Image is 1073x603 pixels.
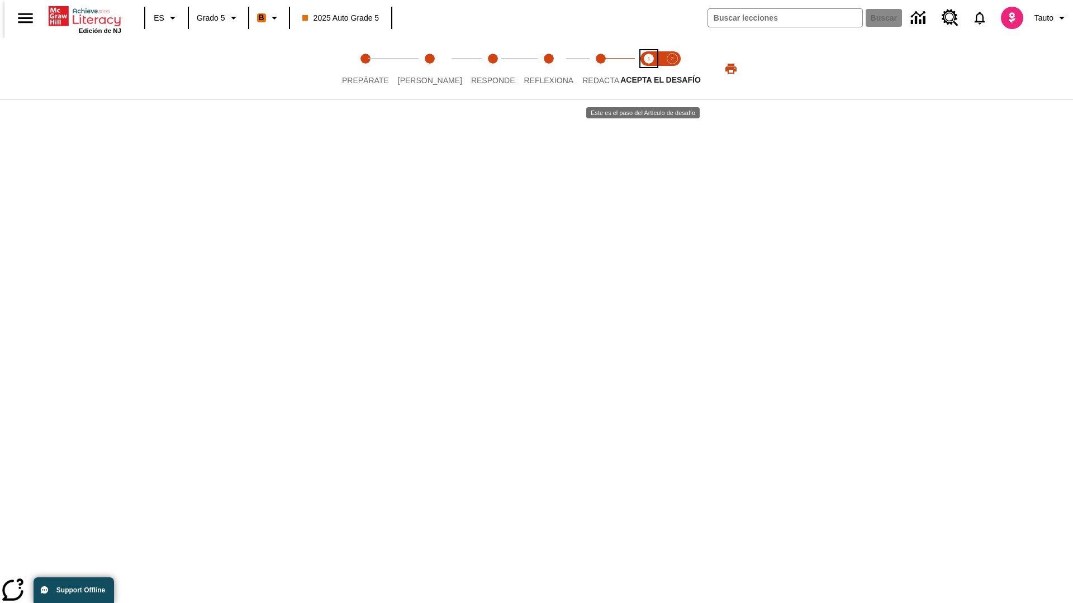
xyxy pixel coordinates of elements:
span: Edición de NJ [79,27,121,34]
img: avatar image [1001,7,1023,29]
div: Este es el paso del Artículo de desafío [586,107,700,118]
a: Centro de recursos, Se abrirá en una pestaña nueva. [935,3,965,33]
a: Centro de información [904,3,935,33]
button: Lenguaje: ES, Selecciona un idioma [149,8,184,28]
span: 2025 Auto Grade 5 [302,12,379,24]
button: Abrir el menú lateral [9,2,42,35]
span: Grado 5 [197,12,225,24]
button: Support Offline [34,577,114,603]
span: Reflexiona [524,76,573,85]
button: Reflexiona step 4 of 5 [515,38,582,99]
span: Tauto [1034,12,1053,24]
button: Redacta step 5 of 5 [573,38,628,99]
text: 1 [647,56,650,61]
span: ACEPTA EL DESAFÍO [620,75,701,84]
span: Responde [471,76,515,85]
input: Buscar campo [708,9,862,27]
button: Imprimir [713,59,749,79]
button: Grado: Grado 5, Elige un grado [192,8,245,28]
button: Acepta el desafío lee step 1 of 2 [633,38,665,99]
a: Notificaciones [965,3,994,32]
div: Portada [49,4,121,34]
span: ES [154,12,164,24]
span: [PERSON_NAME] [398,76,462,85]
span: Redacta [582,76,619,85]
span: B [259,11,264,25]
text: 2 [671,56,673,61]
span: Prepárate [342,76,389,85]
button: Perfil/Configuración [1030,8,1073,28]
button: Responde step 3 of 5 [462,38,524,99]
button: Acepta el desafío contesta step 2 of 2 [656,38,689,99]
button: Lee step 2 of 5 [389,38,471,99]
span: Support Offline [56,586,105,594]
button: Boost El color de la clase es anaranjado. Cambiar el color de la clase. [253,8,286,28]
button: Prepárate step 1 of 5 [333,38,398,99]
button: Escoja un nuevo avatar [994,3,1030,32]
